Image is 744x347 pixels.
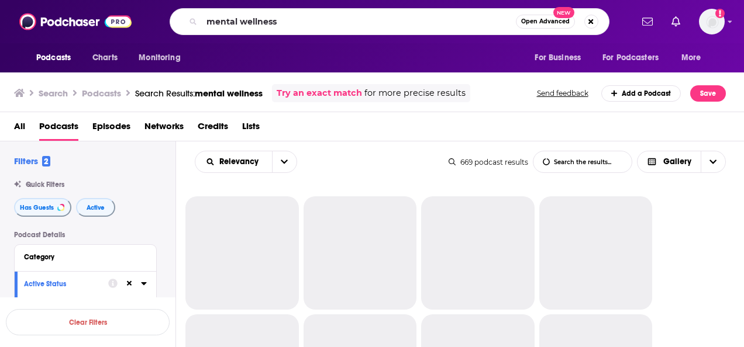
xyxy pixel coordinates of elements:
[20,204,54,211] span: Has Guests
[242,117,260,141] a: Lists
[535,50,581,66] span: For Business
[92,117,130,141] a: Episodes
[82,88,121,99] h3: Podcasts
[195,158,272,166] button: open menu
[92,50,118,66] span: Charts
[24,276,108,291] button: Active Status
[638,12,657,32] a: Show notifications dropdown
[144,117,184,141] a: Networks
[202,12,516,31] input: Search podcasts, credits, & more...
[195,88,263,99] span: mental wellness
[601,85,681,102] a: Add a Podcast
[673,47,716,69] button: open menu
[24,280,101,288] div: Active Status
[19,11,132,33] img: Podchaser - Follow, Share and Rate Podcasts
[135,88,263,99] a: Search Results:mental wellness
[715,9,725,18] svg: Add a profile image
[699,9,725,34] span: Logged in as HavasAlexa
[135,88,263,99] div: Search Results:
[699,9,725,34] img: User Profile
[14,198,71,217] button: Has Guests
[364,86,466,100] span: for more precise results
[553,7,574,18] span: New
[272,151,297,172] button: open menu
[663,158,691,166] span: Gallery
[6,309,170,335] button: Clear Filters
[219,158,263,166] span: Relevancy
[85,47,125,69] a: Charts
[170,8,609,35] div: Search podcasts, credits, & more...
[699,9,725,34] button: Show profile menu
[637,151,726,173] button: Choose View
[139,50,180,66] span: Monitoring
[39,117,78,141] a: Podcasts
[24,253,139,261] div: Category
[39,88,68,99] h3: Search
[14,231,157,239] p: Podcast Details
[76,198,115,217] button: Active
[516,15,575,29] button: Open AdvancedNew
[24,249,147,264] button: Category
[667,12,685,32] a: Show notifications dropdown
[130,47,195,69] button: open menu
[42,156,50,166] span: 2
[449,158,528,166] div: 669 podcast results
[14,117,25,141] a: All
[195,151,297,173] h2: Choose List sort
[533,88,592,98] button: Send feedback
[681,50,701,66] span: More
[690,85,726,102] button: Save
[36,50,71,66] span: Podcasts
[521,19,570,25] span: Open Advanced
[602,50,659,66] span: For Podcasters
[28,47,86,69] button: open menu
[526,47,595,69] button: open menu
[87,204,105,211] span: Active
[14,155,50,166] h2: Filters
[277,86,362,100] a: Try an exact match
[198,117,228,141] a: Credits
[26,181,64,189] span: Quick Filters
[595,47,676,69] button: open menu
